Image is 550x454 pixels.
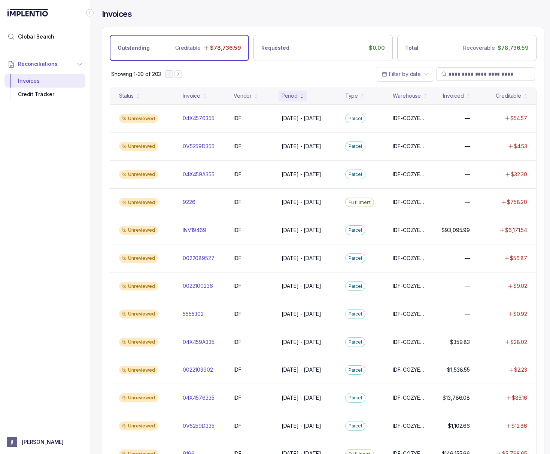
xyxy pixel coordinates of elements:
p: Outstanding [118,44,149,52]
p: IDF [234,338,241,346]
div: Invoiced [443,92,464,100]
button: Reconciliations [4,56,85,72]
p: IDF [234,171,241,178]
span: Filter by date [389,71,421,77]
p: Requested [261,44,289,52]
p: — [465,310,470,318]
p: — [465,171,470,178]
div: Unreviewed [119,170,158,179]
p: 04X459A355 [183,171,215,178]
div: Unreviewed [119,198,158,207]
p: Parcel [349,422,362,430]
p: IDF-COZYEARTH-KY, IDF-COZYEARTH-LEX [393,115,426,122]
div: Remaining page entries [111,70,161,78]
p: $1,102.66 [448,422,470,430]
p: $1,538.55 [447,366,470,374]
div: Unreviewed [119,114,158,123]
span: Reconciliations [18,60,58,68]
p: [PERSON_NAME] [22,438,64,446]
div: Type [345,92,358,100]
p: $54.57 [510,115,527,122]
p: $4.53 [514,143,527,150]
div: Unreviewed [119,142,158,151]
p: IDF-COZYEARTH-LEX [393,422,426,430]
div: Warehouse [393,92,421,100]
p: 0022103902 [183,366,213,374]
search: Date Range Picker [382,70,421,78]
div: Unreviewed [119,282,158,291]
h4: Invoices [102,9,132,19]
div: Unreviewed [119,254,158,263]
p: 0V5259D335 [183,422,215,430]
p: Parcel [349,283,362,290]
p: IDF-COZYEARTH-LEX, IDF-COZYEARTH-OH, IDF-COZYEARTH-UT1 [393,198,426,206]
p: IDF [234,255,241,262]
p: [DATE] - [DATE] [282,143,321,150]
p: $78,736.59 [210,44,241,52]
p: $78,736.59 [498,44,529,52]
p: [DATE] - [DATE] [282,226,321,234]
p: [DATE] - [DATE] [282,171,321,178]
p: [DATE] - [DATE] [282,422,321,430]
p: IDF [234,394,241,402]
p: Parcel [349,226,362,234]
p: $56.87 [510,255,527,262]
p: IDF [234,115,241,122]
p: $85.16 [512,394,527,402]
p: INV19469 [183,226,206,234]
div: Invoice [183,92,200,100]
div: Invoices [10,74,79,88]
p: $9.02 [513,282,527,290]
p: IDF [234,282,241,290]
p: $12.86 [511,422,527,430]
p: Parcel [349,310,362,318]
p: [DATE] - [DATE] [282,282,321,290]
p: IDF [234,422,241,430]
div: Unreviewed [119,421,158,430]
p: Fulfillment [349,199,371,206]
p: 0022100236 [183,282,213,290]
p: [DATE] - [DATE] [282,255,321,262]
p: [DATE] - [DATE] [282,198,321,206]
p: Total [405,44,418,52]
p: IDF-COZYEARTH-KY, IDF-COZYEARTH-UT1 [393,366,426,374]
p: $758.20 [507,198,527,206]
p: [DATE] - [DATE] [282,115,321,122]
div: Collapse Icon [85,8,94,17]
p: Parcel [349,366,362,374]
div: Creditable [496,92,521,100]
p: $32.30 [511,171,527,178]
p: [DATE] - [DATE] [282,310,321,318]
p: Showing 1-30 of 203 [111,70,161,78]
p: Parcel [349,338,362,346]
p: Parcel [349,115,362,122]
p: [DATE] - [DATE] [282,394,321,402]
p: $359.83 [450,338,470,346]
p: IDF-COZYEARTH-LEX, IDF-COZYEARTH-UT1 [393,171,426,178]
div: Credit Tracker [10,88,79,101]
p: $93,095.99 [441,226,470,234]
p: — [465,115,470,122]
span: Global Search [18,33,54,40]
p: $2.23 [514,366,527,374]
p: IDF-COZYEARTH-LEX [393,394,426,402]
p: Parcel [349,171,362,178]
p: $6,171.54 [505,226,527,234]
button: Date Range Picker [377,67,433,81]
p: IDF-COZYEARTH-UT1 [393,255,426,262]
p: Parcel [349,394,362,402]
p: 5555302 [183,310,204,318]
p: $0.92 [513,310,527,318]
p: IDF [234,198,241,206]
p: IDF [234,143,241,150]
span: User initials [7,437,17,447]
p: Creditable [175,44,201,52]
p: [DATE] - [DATE] [282,338,321,346]
p: [DATE] - [DATE] [282,366,321,374]
div: Unreviewed [119,226,158,235]
button: User initials[PERSON_NAME] [7,437,83,447]
p: IDF [234,366,241,374]
p: Parcel [349,143,362,150]
div: Unreviewed [119,310,158,319]
div: Vendor [234,92,252,100]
